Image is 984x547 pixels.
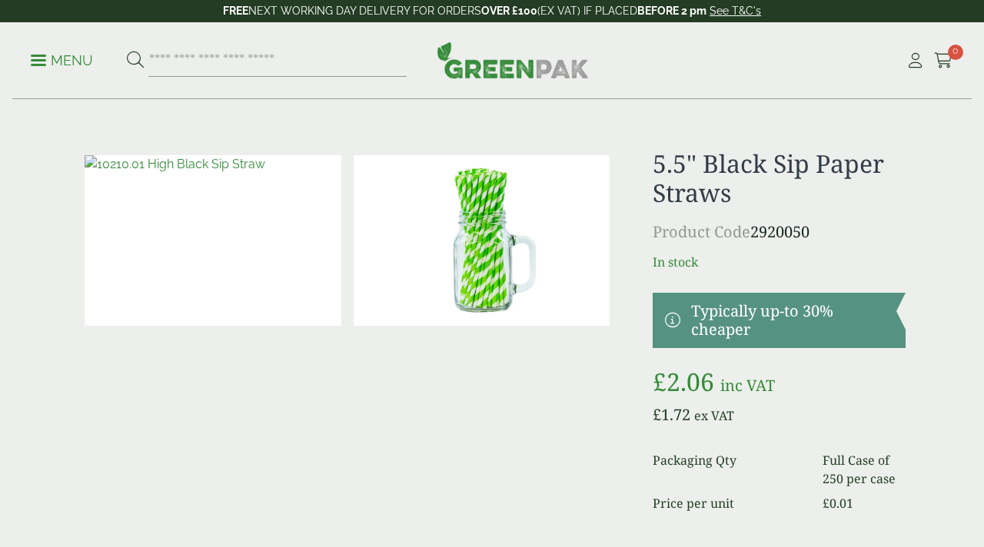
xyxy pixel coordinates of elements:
i: My Account [906,53,925,68]
bdi: 0.01 [823,495,853,512]
span: 0 [948,45,963,60]
dt: Price per unit [653,494,804,512]
p: In stock [653,253,906,271]
img: GreenPak Supplies [437,41,589,78]
span: £ [653,404,661,425]
span: £ [823,495,829,512]
span: £ [653,365,667,398]
bdi: 2.06 [653,365,714,398]
p: Menu [31,51,93,70]
strong: BEFORE 2 pm [637,5,706,17]
h1: 5.5" Black Sip Paper Straws [653,149,906,208]
a: Menu [31,51,93,67]
a: See T&C's [710,5,761,17]
bdi: 1.72 [653,404,690,425]
strong: OVER £100 [481,5,537,17]
span: ex VAT [694,407,734,424]
span: Product Code [653,221,750,242]
p: 2920050 [653,220,906,244]
dt: Packaging Qty [653,451,804,488]
strong: FREE [223,5,248,17]
img: 10210.01 High Black Sip Straw [85,155,341,326]
i: Cart [934,53,953,68]
img: 8 [354,155,610,326]
dd: Full Case of 250 per case [823,451,906,488]
a: 0 [934,49,953,72]
span: inc VAT [720,375,775,396]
